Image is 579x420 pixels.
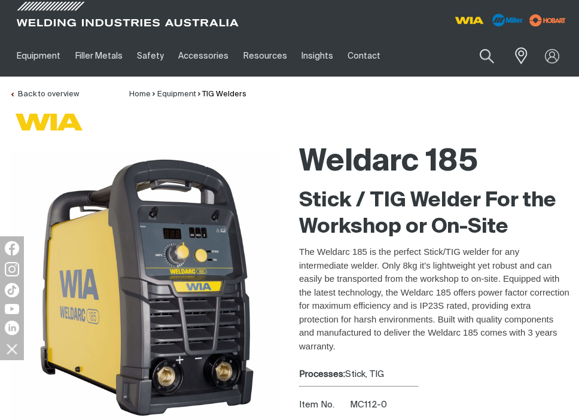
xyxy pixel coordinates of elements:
[467,42,507,70] button: Search products
[452,42,507,70] input: Product name or item number...
[5,304,19,314] img: YouTube
[171,35,236,77] a: Accessories
[294,35,340,77] a: Insights
[10,35,68,77] a: Equipment
[130,35,171,77] a: Safety
[10,35,429,77] nav: Main
[10,90,79,98] a: Back to overview of TIG Welders
[157,90,196,98] a: Equipment
[299,245,569,353] p: The Weldarc 185 is the perfect Stick/TIG welder for any intermediate welder. Only 8kg it's lightw...
[299,398,348,412] span: Item No.
[299,370,345,379] strong: Processes:
[129,89,246,101] nav: Breadcrumb
[202,90,246,98] a: TIG Welders
[5,262,19,276] img: Instagram
[340,35,388,77] a: Contact
[236,35,294,77] a: Resources
[350,400,387,409] span: MC112-0
[299,143,569,182] h1: Weldarc 185
[129,90,151,98] a: Home
[299,368,569,382] div: Stick, TIG
[2,339,22,359] img: hide socials
[5,241,19,255] img: Facebook
[299,188,569,241] h2: Stick / TIG Welder For the Workshop or On-Site
[5,283,19,297] img: TikTok
[526,11,569,29] img: miller
[5,321,19,335] img: LinkedIn
[68,35,129,77] a: Filler Metals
